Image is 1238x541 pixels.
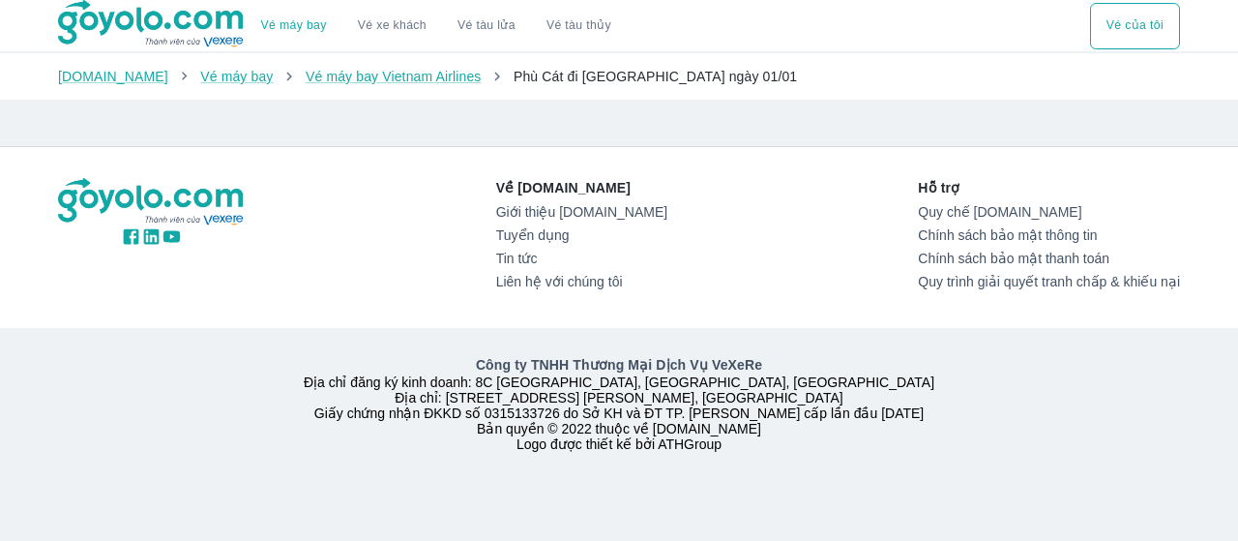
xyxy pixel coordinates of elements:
[496,204,667,220] a: Giới thiệu [DOMAIN_NAME]
[58,178,246,226] img: logo
[496,251,667,266] a: Tin tức
[496,178,667,197] p: Về [DOMAIN_NAME]
[918,178,1180,197] p: Hỗ trợ
[442,3,531,49] a: Vé tàu lửa
[918,274,1180,289] a: Quy trình giải quyết tranh chấp & khiếu nại
[918,227,1180,243] a: Chính sách bảo mật thông tin
[306,69,482,84] a: Vé máy bay Vietnam Airlines
[1090,3,1180,49] div: choose transportation mode
[1090,3,1180,49] button: Vé của tôi
[62,355,1176,375] p: Công ty TNHH Thương Mại Dịch Vụ VeXeRe
[514,69,797,84] span: Phù Cát đi [GEOGRAPHIC_DATA] ngày 01/01
[58,69,168,84] a: [DOMAIN_NAME]
[46,355,1192,452] div: Địa chỉ đăng ký kinh doanh: 8C [GEOGRAPHIC_DATA], [GEOGRAPHIC_DATA], [GEOGRAPHIC_DATA] Địa chỉ: [...
[918,251,1180,266] a: Chính sách bảo mật thanh toán
[496,227,667,243] a: Tuyển dụng
[246,3,627,49] div: choose transportation mode
[58,67,1180,86] nav: breadcrumb
[261,18,327,33] a: Vé máy bay
[531,3,627,49] button: Vé tàu thủy
[358,18,427,33] a: Vé xe khách
[200,69,273,84] a: Vé máy bay
[918,204,1180,220] a: Quy chế [DOMAIN_NAME]
[496,274,667,289] a: Liên hệ với chúng tôi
